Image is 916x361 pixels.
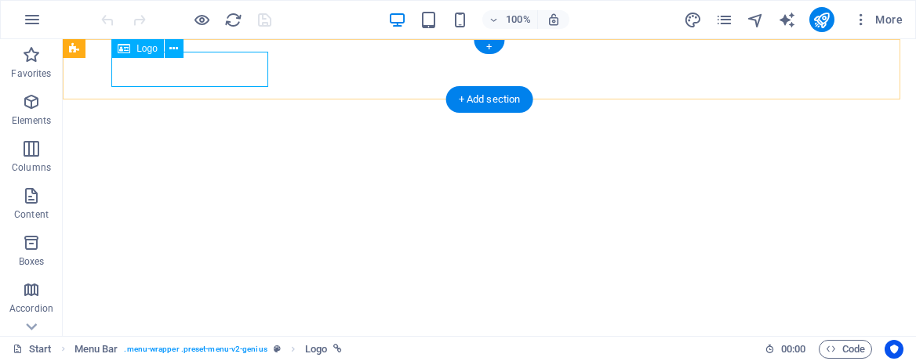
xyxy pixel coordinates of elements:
[12,114,52,127] p: Elements
[13,340,52,359] a: Click to cancel selection. Double-click to open Pages
[847,7,909,32] button: More
[482,10,538,29] button: 100%
[11,67,51,80] p: Favorites
[224,11,242,29] i: Reload page
[747,10,765,29] button: navigator
[781,340,805,359] span: 00 00
[224,10,242,29] button: reload
[778,10,797,29] button: text_generator
[136,44,158,53] span: Logo
[124,340,267,359] span: . menu-wrapper .preset-menu-v2-genius
[547,13,561,27] i: On resize automatically adjust zoom level to fit chosen device.
[446,86,533,113] div: + Add section
[747,11,765,29] i: Navigator
[12,161,51,174] p: Columns
[19,255,45,268] p: Boxes
[809,7,834,32] button: publish
[274,345,281,353] i: This element is a customizable preset
[75,340,118,359] span: Click to select. Double-click to edit
[885,340,903,359] button: Usercentrics
[333,345,342,353] i: This element is linked
[715,10,734,29] button: pages
[474,40,504,54] div: +
[819,340,872,359] button: Code
[192,10,211,29] button: Click here to leave preview mode and continue editing
[715,11,733,29] i: Pages (Ctrl+Alt+S)
[506,10,531,29] h6: 100%
[853,12,903,27] span: More
[9,302,53,315] p: Accordion
[305,340,327,359] span: Click to select. Double-click to edit
[765,340,806,359] h6: Session time
[14,208,49,221] p: Content
[75,340,343,359] nav: breadcrumb
[826,340,865,359] span: Code
[812,11,831,29] i: Publish
[684,10,703,29] button: design
[792,343,794,355] span: :
[684,11,702,29] i: Design (Ctrl+Alt+Y)
[778,11,796,29] i: AI Writer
